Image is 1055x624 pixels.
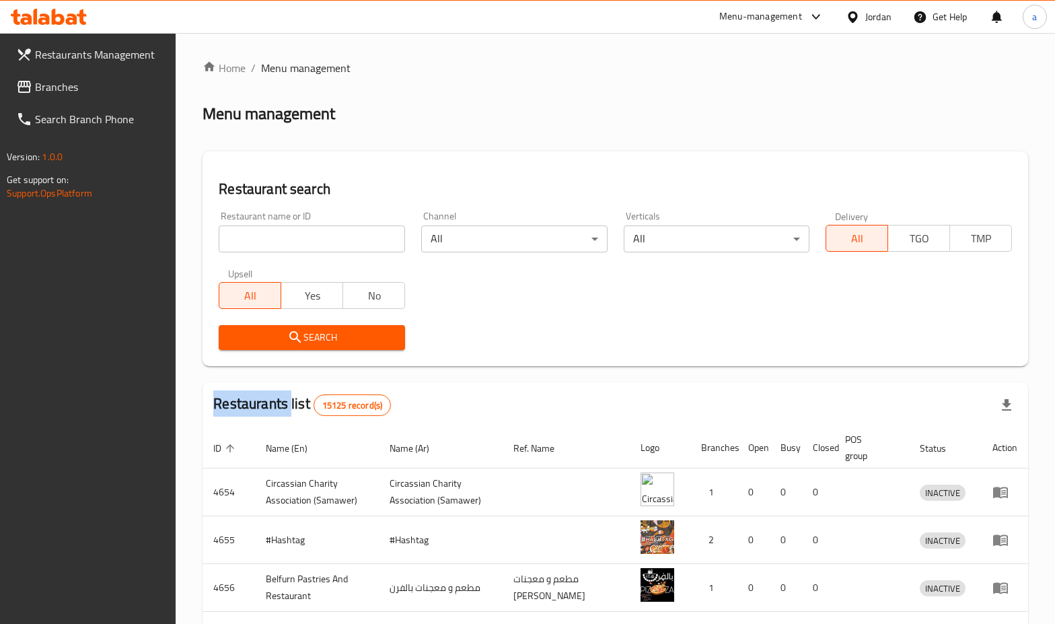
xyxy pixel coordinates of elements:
[421,226,608,252] div: All
[255,516,379,564] td: #Hashtag
[229,329,394,346] span: Search
[255,469,379,516] td: ​Circassian ​Charity ​Association​ (Samawer)
[225,286,276,306] span: All
[261,60,351,76] span: Menu management
[314,399,390,412] span: 15125 record(s)
[213,394,391,416] h2: Restaurants list
[719,9,802,25] div: Menu-management
[219,226,405,252] input: Search for restaurant name or ID..
[992,580,1017,596] div: Menu
[281,282,343,309] button: Yes
[802,469,834,516] td: 0
[992,532,1017,548] div: Menu
[641,568,674,602] img: Belfurn Pastries And Restaurant
[503,564,630,612] td: مطعم و معجنات [PERSON_NAME]
[835,211,869,221] label: Delivery
[955,229,1007,248] span: TMP
[832,229,883,248] span: All
[390,440,447,456] span: Name (Ar)
[379,516,503,564] td: #Hashtag
[737,469,770,516] td: 0
[690,469,737,516] td: 1
[7,184,92,202] a: Support.OpsPlatform
[342,282,405,309] button: No
[690,427,737,469] th: Branches
[379,469,503,516] td: ​Circassian ​Charity ​Association​ (Samawer)
[845,431,893,464] span: POS group
[641,520,674,554] img: #Hashtag
[203,469,255,516] td: 4654
[203,516,255,564] td: 4655
[992,484,1017,500] div: Menu
[690,564,737,612] td: 1
[737,516,770,564] td: 0
[7,171,69,188] span: Get support on:
[379,564,503,612] td: مطعم و معجنات بالفرن
[203,103,335,125] h2: Menu management
[203,60,246,76] a: Home
[630,427,690,469] th: Logo
[770,469,802,516] td: 0
[894,229,945,248] span: TGO
[219,179,1012,199] h2: Restaurant search
[5,103,176,135] a: Search Branch Phone
[920,580,966,596] div: INACTIVE
[920,581,966,596] span: INACTIVE
[826,225,888,252] button: All
[203,564,255,612] td: 4656
[7,148,40,166] span: Version:
[920,440,963,456] span: Status
[802,427,834,469] th: Closed
[314,394,391,416] div: Total records count
[690,516,737,564] td: 2
[219,282,281,309] button: All
[770,427,802,469] th: Busy
[266,440,325,456] span: Name (En)
[920,485,966,501] span: INACTIVE
[624,226,810,252] div: All
[920,485,966,501] div: INACTIVE
[802,564,834,612] td: 0
[865,9,892,24] div: Jordan
[770,564,802,612] td: 0
[42,148,63,166] span: 1.0.0
[255,564,379,612] td: Belfurn Pastries And Restaurant
[887,225,950,252] button: TGO
[920,532,966,549] div: INACTIVE
[228,269,253,278] label: Upsell
[920,533,966,549] span: INACTIVE
[737,564,770,612] td: 0
[35,111,166,127] span: Search Branch Phone
[287,286,338,306] span: Yes
[349,286,400,306] span: No
[35,46,166,63] span: Restaurants Management
[990,389,1023,421] div: Export file
[5,71,176,103] a: Branches
[1032,9,1037,24] span: a
[213,440,239,456] span: ID
[203,60,1028,76] nav: breadcrumb
[35,79,166,95] span: Branches
[251,60,256,76] li: /
[802,516,834,564] td: 0
[737,427,770,469] th: Open
[5,38,176,71] a: Restaurants Management
[949,225,1012,252] button: TMP
[513,440,572,456] span: Ref. Name
[219,325,405,350] button: Search
[982,427,1028,469] th: Action
[641,473,674,506] img: ​Circassian ​Charity ​Association​ (Samawer)
[770,516,802,564] td: 0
